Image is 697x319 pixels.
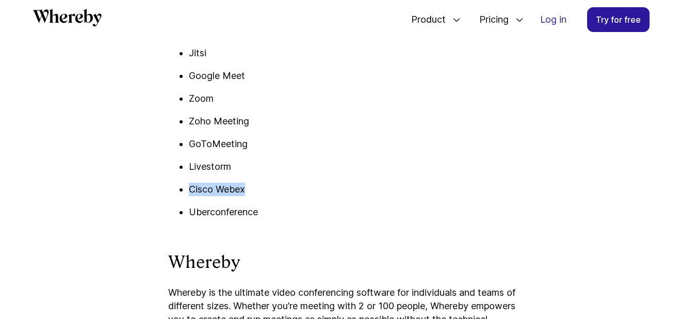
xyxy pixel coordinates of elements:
[33,9,102,30] a: Whereby
[532,8,575,31] a: Log in
[168,252,529,274] h3: Whereby
[469,3,511,37] span: Pricing
[33,9,102,26] svg: Whereby
[189,46,529,60] p: Jitsi
[189,92,529,105] p: Zoom
[189,137,529,151] p: GoToMeeting
[189,183,529,196] p: Cisco Webex
[189,69,529,83] p: Google Meet
[189,115,529,128] p: Zoho Meeting
[189,160,529,173] p: Livestorm
[401,3,448,37] span: Product
[189,205,529,219] p: Uberconference
[587,7,650,32] a: Try for free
